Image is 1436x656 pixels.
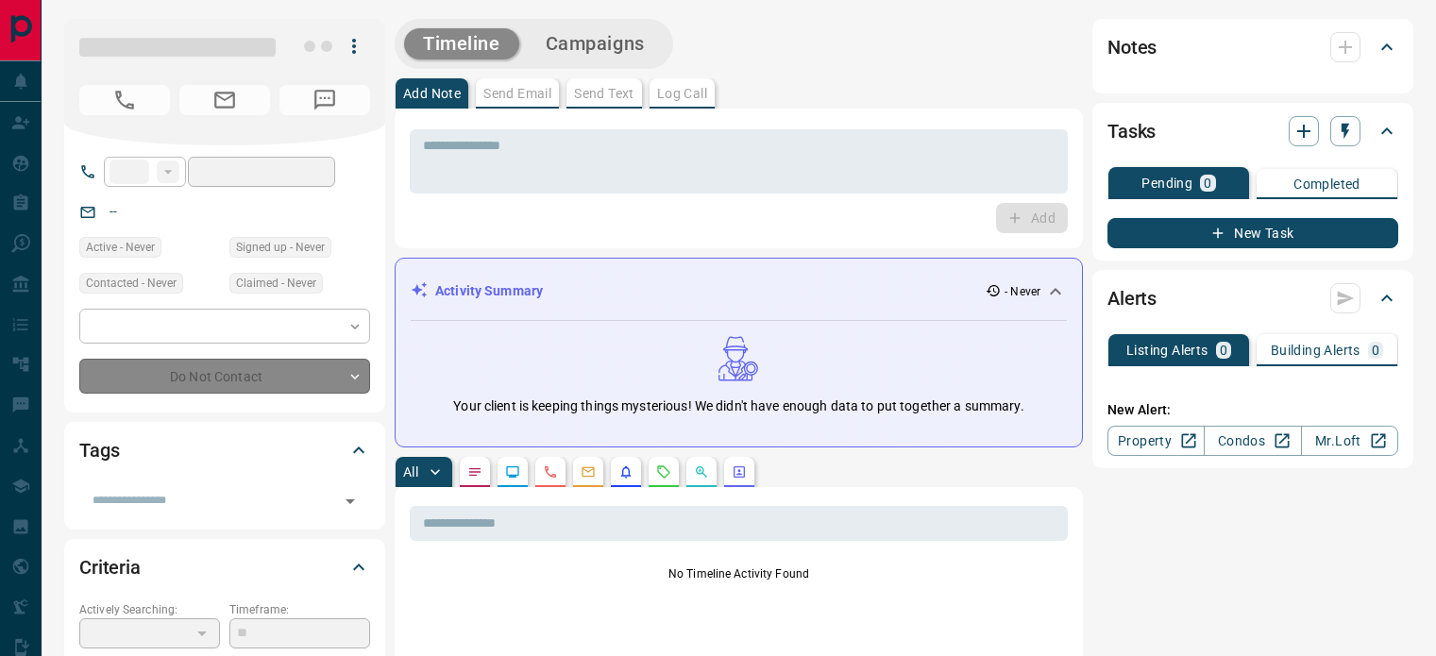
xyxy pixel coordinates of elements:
[1141,177,1192,190] p: Pending
[467,464,482,479] svg: Notes
[581,464,596,479] svg: Emails
[1005,283,1040,300] p: - Never
[618,464,634,479] svg: Listing Alerts
[79,545,370,590] div: Criteria
[1126,344,1208,357] p: Listing Alerts
[1107,32,1157,62] h2: Notes
[79,435,119,465] h2: Tags
[404,28,519,59] button: Timeline
[694,464,709,479] svg: Opportunities
[236,274,316,293] span: Claimed - Never
[337,488,363,514] button: Open
[1372,344,1379,357] p: 0
[732,464,747,479] svg: Agent Actions
[279,85,370,115] span: No Number
[79,552,141,582] h2: Criteria
[1107,276,1398,321] div: Alerts
[1271,344,1360,357] p: Building Alerts
[229,601,370,618] p: Timeframe:
[79,601,220,618] p: Actively Searching:
[543,464,558,479] svg: Calls
[527,28,664,59] button: Campaigns
[1107,426,1205,456] a: Property
[86,238,155,257] span: Active - Never
[403,465,418,479] p: All
[656,464,671,479] svg: Requests
[1107,109,1398,154] div: Tasks
[1107,25,1398,70] div: Notes
[1107,218,1398,248] button: New Task
[403,87,461,100] p: Add Note
[1204,177,1211,190] p: 0
[1293,177,1360,191] p: Completed
[1107,400,1398,420] p: New Alert:
[236,238,325,257] span: Signed up - Never
[179,85,270,115] span: No Email
[411,274,1067,309] div: Activity Summary- Never
[453,396,1023,416] p: Your client is keeping things mysterious! We didn't have enough data to put together a summary.
[435,281,543,301] p: Activity Summary
[79,359,370,394] div: Do Not Contact
[1220,344,1227,357] p: 0
[79,85,170,115] span: No Number
[1107,283,1157,313] h2: Alerts
[505,464,520,479] svg: Lead Browsing Activity
[1204,426,1301,456] a: Condos
[86,274,177,293] span: Contacted - Never
[1107,116,1156,146] h2: Tasks
[1301,426,1398,456] a: Mr.Loft
[410,565,1068,582] p: No Timeline Activity Found
[79,428,370,473] div: Tags
[110,204,117,219] a: --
